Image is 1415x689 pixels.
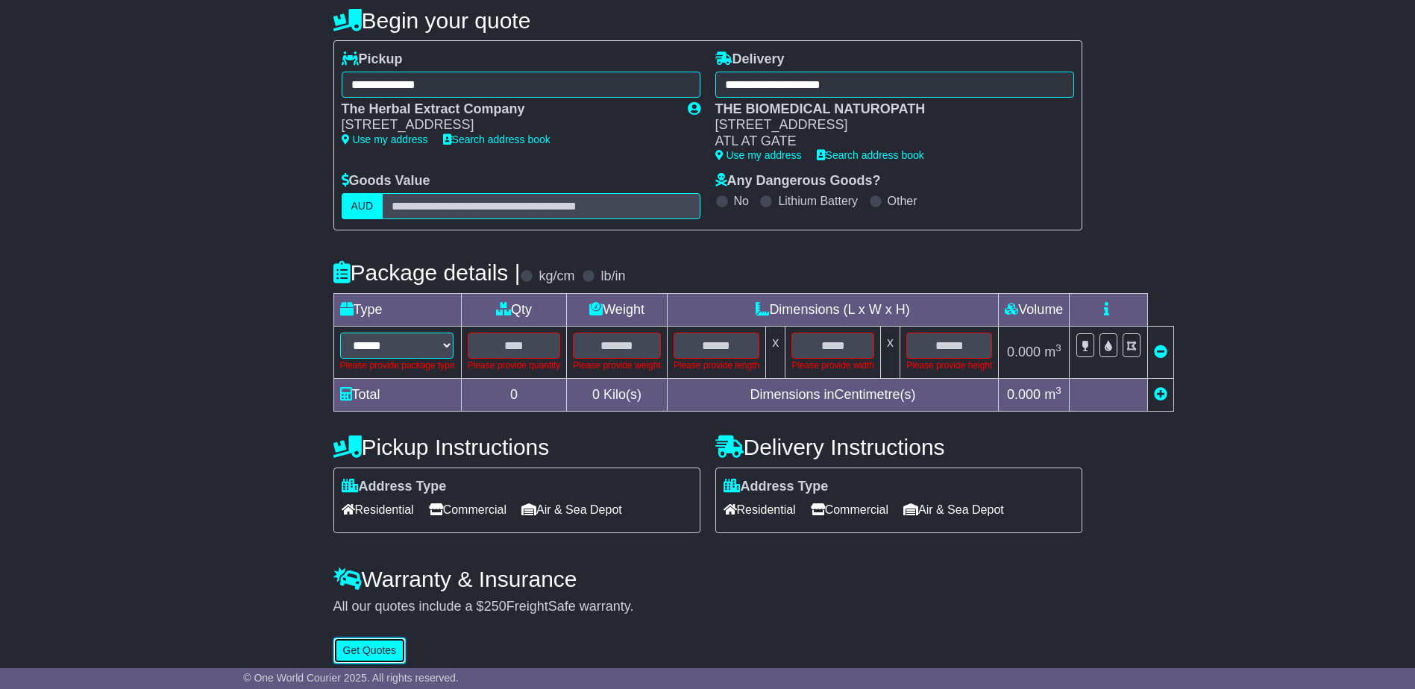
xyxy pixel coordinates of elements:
td: Type [333,293,461,326]
label: No [734,194,749,208]
td: Dimensions in Centimetre(s) [667,378,999,411]
a: Use my address [715,149,802,161]
label: Delivery [715,51,785,68]
label: Any Dangerous Goods? [715,173,881,189]
div: Please provide quantity [468,359,561,372]
label: kg/cm [539,268,574,285]
div: The Herbal Extract Company [342,101,673,118]
div: All our quotes include a $ FreightSafe warranty. [333,599,1082,615]
label: Lithium Battery [778,194,858,208]
a: Search address book [817,149,924,161]
div: [STREET_ADDRESS] [715,117,1059,133]
h4: Package details | [333,260,521,285]
div: Please provide height [906,359,992,372]
td: Total [333,378,461,411]
span: m [1044,387,1061,402]
div: Please provide length [674,359,759,372]
span: Residential [724,498,796,521]
label: Pickup [342,51,403,68]
label: Address Type [724,479,829,495]
span: 0.000 [1007,387,1041,402]
label: lb/in [600,268,625,285]
a: Use my address [342,133,428,145]
td: x [766,326,785,378]
td: 0 [461,378,567,411]
td: Weight [567,293,667,326]
a: Remove this item [1154,344,1167,359]
label: Other [888,194,917,208]
span: Commercial [429,498,506,521]
div: Please provide width [791,359,874,372]
span: 0.000 [1007,344,1041,359]
span: Residential [342,498,414,521]
div: ATL AT GATE [715,133,1059,150]
sup: 3 [1055,342,1061,353]
h4: Delivery Instructions [715,435,1082,459]
td: Kilo(s) [567,378,667,411]
div: THE BIOMEDICAL NATUROPATH [715,101,1059,118]
a: Search address book [443,133,550,145]
label: Address Type [342,479,447,495]
td: x [880,326,900,378]
span: m [1044,344,1061,359]
span: © One World Courier 2025. All rights reserved. [243,672,459,684]
sup: 3 [1055,385,1061,396]
label: AUD [342,193,383,219]
h4: Begin your quote [333,8,1082,33]
div: Please provide package type [340,359,455,372]
span: Commercial [811,498,888,521]
a: Add new item [1154,387,1167,402]
span: Air & Sea Depot [903,498,1004,521]
button: Get Quotes [333,638,407,664]
td: Volume [999,293,1070,326]
span: 0 [592,387,600,402]
div: Please provide weight [573,359,660,372]
h4: Pickup Instructions [333,435,700,459]
td: Qty [461,293,567,326]
span: 250 [484,599,506,614]
h4: Warranty & Insurance [333,567,1082,591]
span: Air & Sea Depot [521,498,622,521]
div: [STREET_ADDRESS] [342,117,673,133]
td: Dimensions (L x W x H) [667,293,999,326]
label: Goods Value [342,173,430,189]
